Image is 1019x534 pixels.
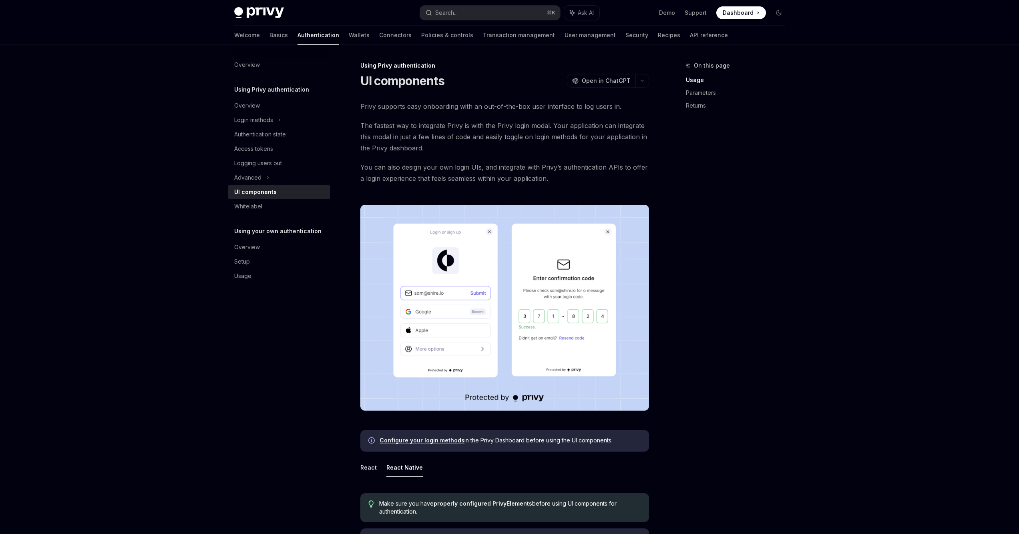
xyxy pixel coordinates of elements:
a: Basics [269,26,288,45]
a: Overview [228,240,330,254]
span: Open in ChatGPT [582,77,631,85]
div: Overview [234,101,260,110]
div: Overview [234,242,260,252]
div: Using Privy authentication [360,62,649,70]
span: ⌘ K [547,10,555,16]
a: properly configured PrivyElements [434,500,532,507]
span: You can also design your own login UIs, and integrate with Privy’s authentication APIs to offer a... [360,162,649,184]
span: Privy supports easy onboarding with an out-of-the-box user interface to log users in. [360,101,649,112]
a: Usage [686,74,792,86]
div: Logging users out [234,158,282,168]
a: Overview [228,58,330,72]
div: Authentication state [234,130,286,139]
div: Login methods [234,115,273,125]
div: Overview [234,60,260,70]
a: Usage [228,269,330,283]
a: Welcome [234,26,260,45]
a: UI components [228,185,330,199]
a: Dashboard [716,6,766,19]
a: Parameters [686,86,792,99]
img: images/Onboard.png [360,205,649,411]
button: Toggle dark mode [772,6,785,19]
a: Logging users out [228,156,330,170]
div: Setup [234,257,250,266]
button: Search...⌘K [420,6,560,20]
a: API reference [690,26,728,45]
a: Authentication [297,26,339,45]
span: Ask AI [578,9,594,17]
span: in the Privy Dashboard before using the UI components. [380,436,641,444]
a: Configure your login methods [380,437,464,444]
div: Advanced [234,173,261,182]
button: Open in ChatGPT [567,74,635,88]
a: Recipes [658,26,680,45]
a: Overview [228,98,330,113]
svg: Tip [368,500,374,508]
a: Security [625,26,648,45]
a: Transaction management [483,26,555,45]
button: React [360,458,377,477]
h5: Using your own authentication [234,226,322,236]
a: Policies & controls [421,26,473,45]
a: Whitelabel [228,199,330,214]
div: Search... [435,8,458,18]
span: Dashboard [723,9,754,17]
a: User management [565,26,616,45]
span: The fastest way to integrate Privy is with the Privy login modal. Your application can integrate ... [360,120,649,154]
button: React Native [386,458,423,477]
a: Setup [228,254,330,269]
a: Connectors [379,26,412,45]
svg: Info [368,437,376,445]
a: Returns [686,99,792,112]
span: On this page [694,61,730,70]
span: Make sure you have before using UI components for authentication. [379,500,641,516]
div: Whitelabel [234,202,262,211]
a: Demo [659,9,675,17]
a: Access tokens [228,142,330,156]
a: Support [685,9,707,17]
h1: UI components [360,74,444,88]
div: Access tokens [234,144,273,154]
h5: Using Privy authentication [234,85,309,94]
div: UI components [234,187,277,197]
a: Authentication state [228,127,330,142]
a: Wallets [349,26,370,45]
div: Usage [234,271,251,281]
button: Ask AI [564,6,599,20]
img: dark logo [234,7,284,18]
